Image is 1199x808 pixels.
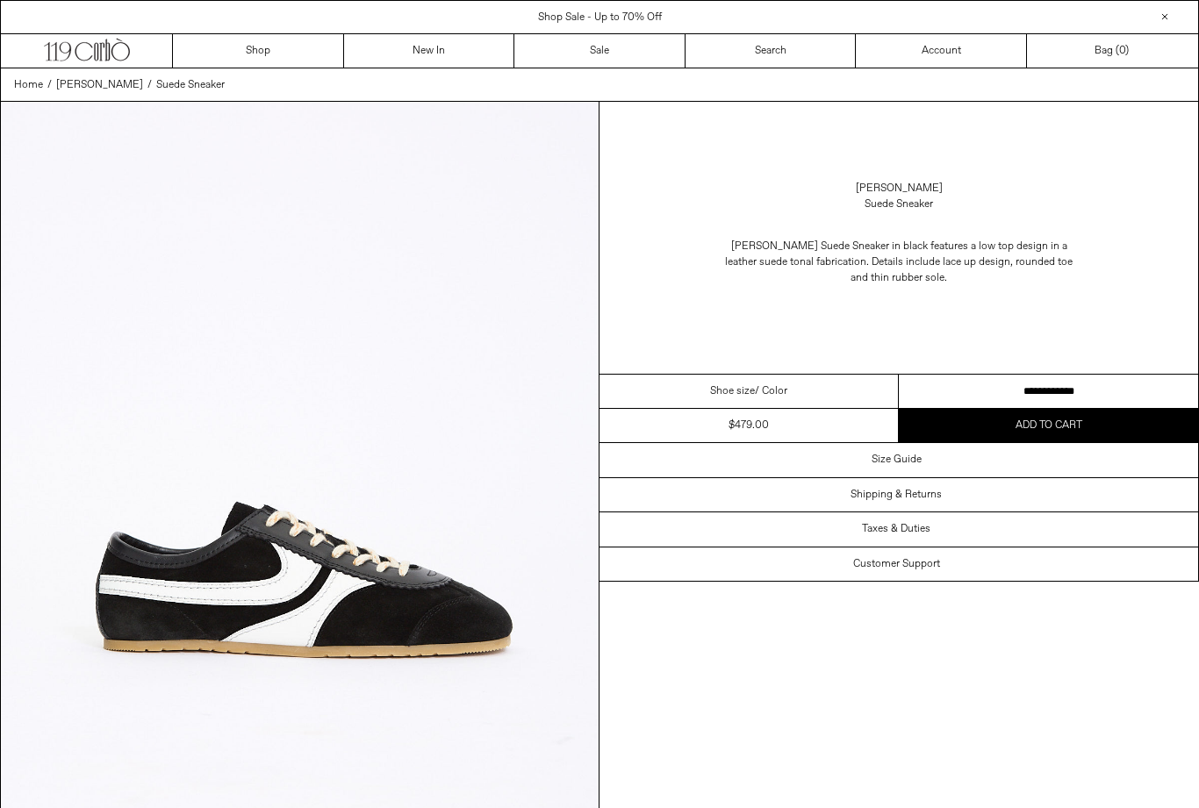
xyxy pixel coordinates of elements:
a: [PERSON_NAME] [856,181,943,197]
a: [PERSON_NAME] [56,77,143,93]
span: / [47,77,52,93]
a: Sale [514,34,686,68]
a: Account [856,34,1027,68]
h3: Customer Support [853,558,940,570]
a: Bag () [1027,34,1198,68]
a: New In [344,34,515,68]
h3: Shipping & Returns [851,489,942,501]
span: / [147,77,152,93]
span: Shoe size [710,383,755,399]
a: Home [14,77,43,93]
h3: Size Guide [872,454,922,466]
span: ) [1119,43,1129,59]
span: [PERSON_NAME] [56,78,143,92]
div: $479.00 [729,418,769,433]
span: Suede Sneaker [156,78,225,92]
a: Search [686,34,857,68]
p: [PERSON_NAME] Suede Sneaker in black features a low top design in a leather suede tonal fabricati... [723,230,1074,295]
span: 0 [1119,44,1125,58]
button: Add to cart [899,409,1198,442]
a: Shop Sale - Up to 70% Off [538,11,662,25]
h3: Taxes & Duties [862,523,930,535]
span: Home [14,78,43,92]
div: Suede Sneaker [865,197,933,212]
a: Shop [173,34,344,68]
span: / Color [755,383,787,399]
a: Suede Sneaker [156,77,225,93]
span: Add to cart [1016,418,1082,433]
